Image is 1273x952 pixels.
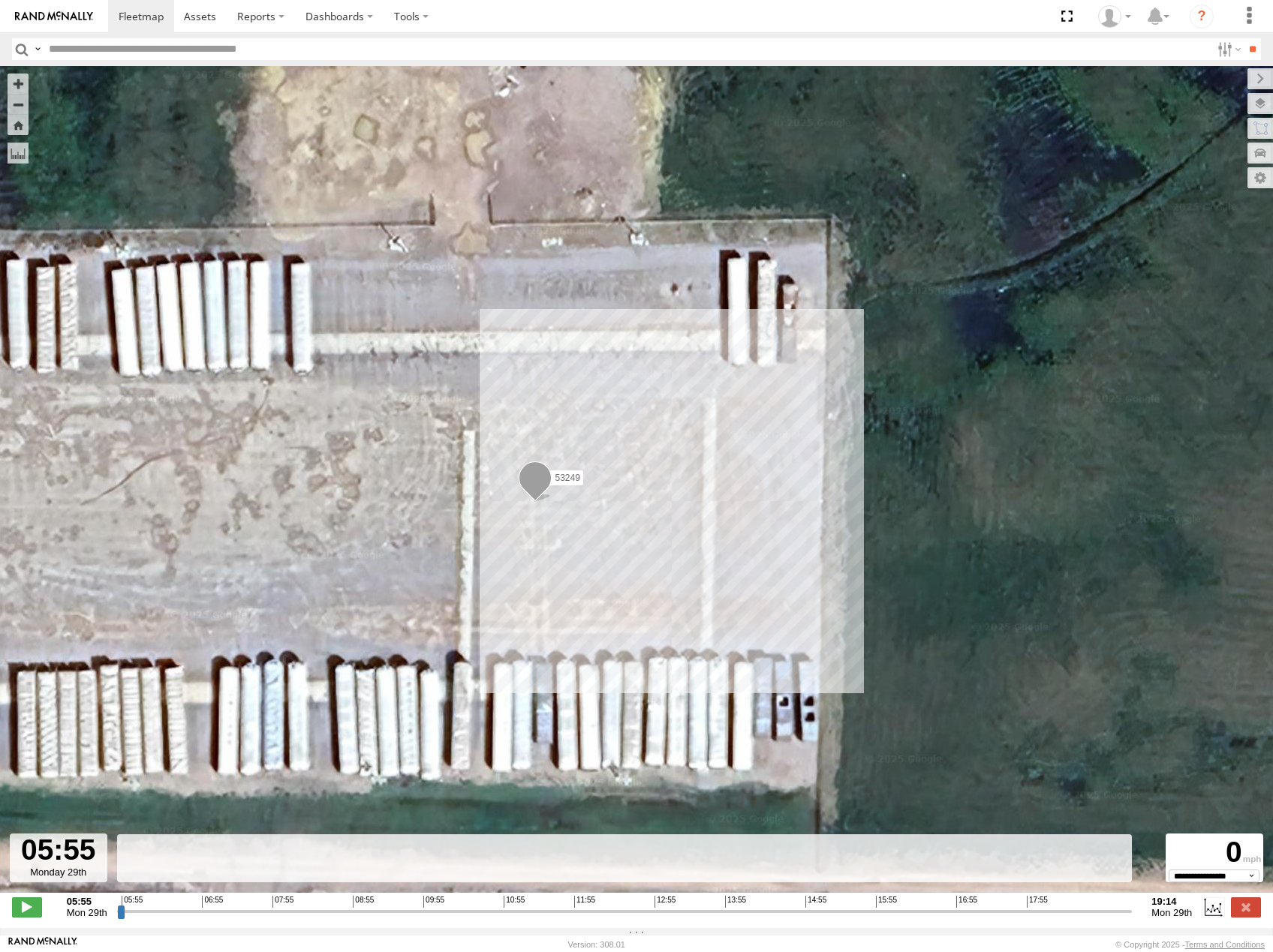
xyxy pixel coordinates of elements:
span: Mon 29th Sep 2025 [67,907,107,918]
strong: 19:14 [1151,896,1192,907]
a: Terms and Conditions [1185,940,1265,949]
span: 11:55 [574,896,595,908]
i: ? [1190,5,1214,29]
label: Close [1231,897,1261,917]
strong: 05:55 [67,896,107,907]
label: Map Settings [1247,167,1273,188]
span: 07:55 [272,896,293,908]
img: rand-logo.svg [15,11,93,22]
label: Search Query [32,38,44,60]
span: 06:55 [202,896,223,908]
span: 09:55 [423,896,444,908]
label: Play/Stop [12,897,42,917]
span: Mon 29th Sep 2025 [1151,907,1192,918]
span: 08:55 [353,896,374,908]
button: Zoom out [8,94,29,115]
span: 17:55 [1027,896,1048,908]
button: Zoom Home [8,115,29,135]
label: Search Filter Options [1211,38,1244,60]
button: Zoom in [8,74,29,94]
span: 15:55 [876,896,897,908]
div: © Copyright 2025 - [1115,940,1265,949]
a: Visit our Website [8,937,77,952]
span: 12:55 [655,896,676,908]
div: 0 [1168,836,1261,869]
span: 13:55 [725,896,746,908]
span: 05:55 [122,896,143,908]
div: Version: 308.01 [568,940,625,949]
div: Miky Transport [1093,5,1136,28]
span: 10:55 [504,896,525,908]
span: 16:55 [956,896,977,908]
span: 53249 [555,473,579,483]
span: 14:55 [805,896,826,908]
label: Measure [8,143,29,164]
